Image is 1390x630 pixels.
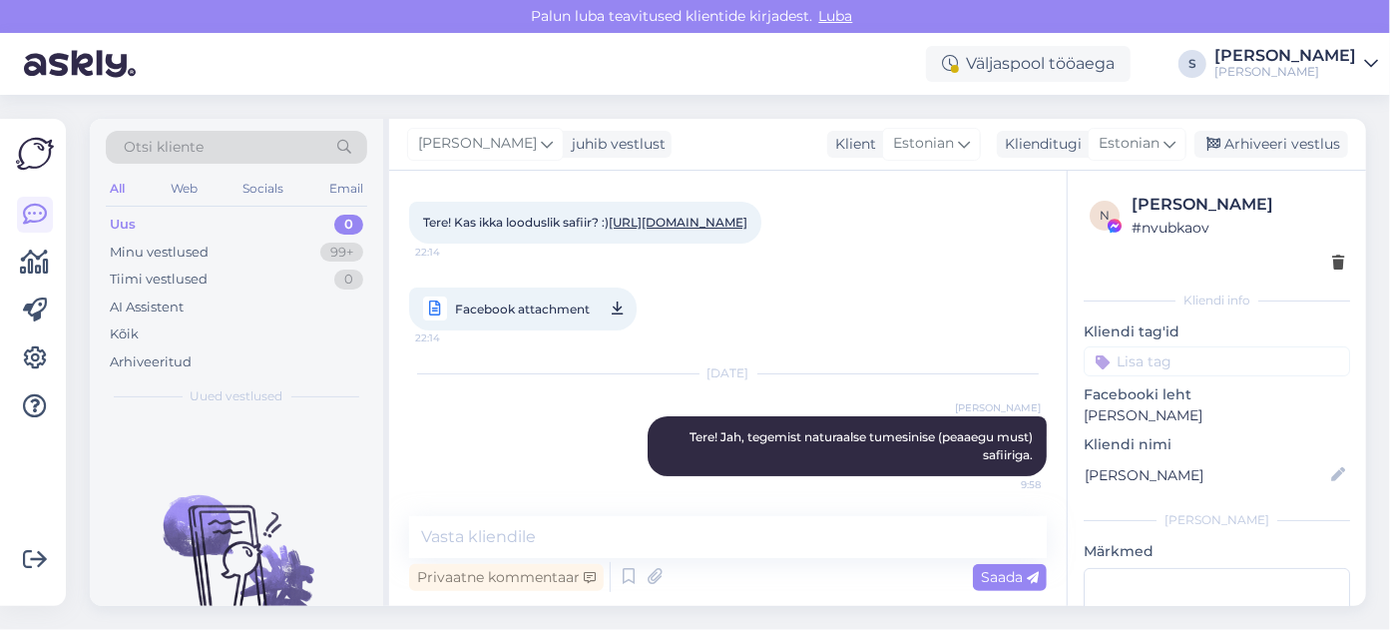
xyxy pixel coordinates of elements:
[1100,208,1110,223] span: n
[1194,131,1348,158] div: Arhiveeri vestlus
[1099,133,1159,155] span: Estonian
[1084,292,1350,310] div: Kliendi info
[926,46,1131,82] div: Väljaspool tööaega
[690,429,1036,462] span: Tere! Jah, tegemist naturaalse tumesinise (peaaegu must) safiiriga.
[106,176,129,202] div: All
[997,134,1082,155] div: Klienditugi
[455,297,590,321] span: Facebook attachment
[1084,511,1350,529] div: [PERSON_NAME]
[955,400,1041,415] span: [PERSON_NAME]
[334,215,363,235] div: 0
[16,135,54,173] img: Askly Logo
[1084,541,1350,562] p: Märkmed
[966,477,1041,492] span: 9:58
[1214,48,1356,64] div: [PERSON_NAME]
[981,568,1039,586] span: Saada
[1178,50,1206,78] div: S
[110,243,209,263] div: Minu vestlused
[893,133,954,155] span: Estonian
[827,134,876,155] div: Klient
[409,288,637,330] a: Facebook attachment22:14
[110,298,184,317] div: AI Assistent
[418,133,537,155] span: [PERSON_NAME]
[423,215,747,230] span: Tere! Kas ikka looduslik safiir? :)
[110,215,136,235] div: Uus
[1084,405,1350,426] p: [PERSON_NAME]
[813,7,859,25] span: Luba
[325,176,367,202] div: Email
[167,176,202,202] div: Web
[320,243,363,263] div: 99+
[1084,434,1350,455] p: Kliendi nimi
[110,352,192,372] div: Arhiveeritud
[415,245,490,260] span: 22:14
[1132,193,1344,217] div: [PERSON_NAME]
[1085,464,1327,486] input: Lisa nimi
[415,325,490,350] span: 22:14
[1214,48,1378,80] a: [PERSON_NAME][PERSON_NAME]
[191,387,283,405] span: Uued vestlused
[409,364,1047,382] div: [DATE]
[1084,346,1350,376] input: Lisa tag
[110,270,208,290] div: Tiimi vestlused
[334,270,363,290] div: 0
[1084,321,1350,342] p: Kliendi tag'id
[238,176,287,202] div: Socials
[609,215,747,230] a: [URL][DOMAIN_NAME]
[1214,64,1356,80] div: [PERSON_NAME]
[409,564,604,591] div: Privaatne kommentaar
[110,324,139,344] div: Kõik
[1132,217,1344,239] div: # nvubkaov
[124,137,204,158] span: Otsi kliente
[1084,384,1350,405] p: Facebooki leht
[564,134,666,155] div: juhib vestlust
